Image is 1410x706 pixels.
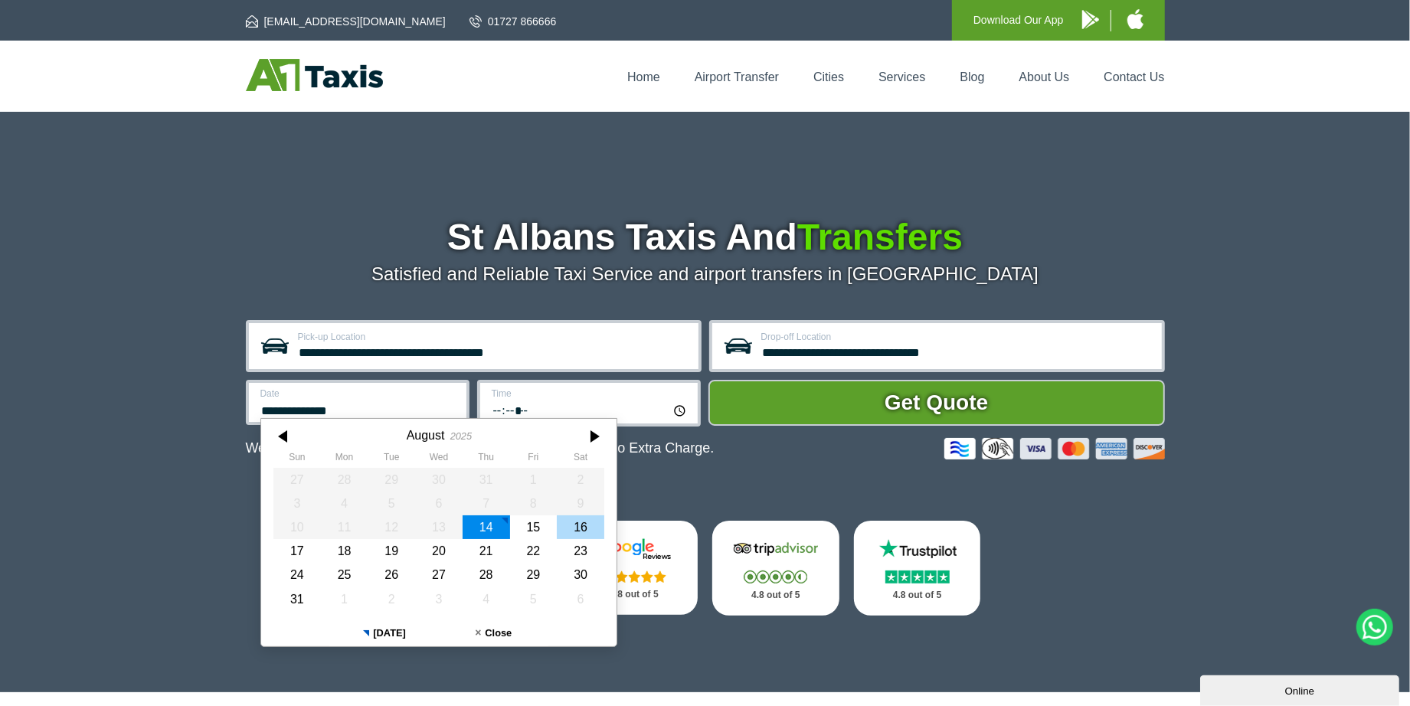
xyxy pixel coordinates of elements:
[509,492,557,515] div: 08 August 2025
[415,515,463,539] div: 13 August 2025
[462,452,509,467] th: Thursday
[273,515,321,539] div: 10 August 2025
[813,70,844,83] a: Cities
[538,440,714,456] span: The Car at No Extra Charge.
[730,538,822,561] img: Tripadvisor
[872,538,963,561] img: Trustpilot
[1082,10,1099,29] img: A1 Taxis Android App
[320,515,368,539] div: 11 August 2025
[708,380,1165,426] button: Get Quote
[246,14,446,29] a: [EMAIL_ADDRESS][DOMAIN_NAME]
[246,59,383,91] img: A1 Taxis St Albans LTD
[871,586,964,605] p: 4.8 out of 5
[415,452,463,467] th: Wednesday
[557,468,604,492] div: 02 August 2025
[368,452,415,467] th: Tuesday
[761,332,1153,342] label: Drop-off Location
[450,430,471,442] div: 2025
[944,438,1165,459] img: Credit And Debit Cards
[320,452,368,467] th: Monday
[368,539,415,563] div: 19 August 2025
[557,563,604,587] div: 30 August 2025
[462,515,509,539] div: 14 August 2025
[273,563,321,587] div: 24 August 2025
[557,539,604,563] div: 23 August 2025
[368,515,415,539] div: 12 August 2025
[273,492,321,515] div: 03 August 2025
[729,586,823,605] p: 4.8 out of 5
[246,440,715,456] p: We Now Accept Card & Contactless Payment In
[462,587,509,611] div: 04 September 2025
[509,587,557,611] div: 05 September 2025
[368,587,415,611] div: 02 September 2025
[273,539,321,563] div: 17 August 2025
[320,539,368,563] div: 18 August 2025
[246,263,1165,285] p: Satisfied and Reliable Taxi Service and airport transfers in [GEOGRAPHIC_DATA]
[246,219,1165,256] h1: St Albans Taxis And
[509,515,557,539] div: 15 August 2025
[415,492,463,515] div: 06 August 2025
[492,389,689,398] label: Time
[854,521,981,616] a: Trustpilot Stars 4.8 out of 5
[260,389,457,398] label: Date
[415,539,463,563] div: 20 August 2025
[509,539,557,563] div: 22 August 2025
[368,492,415,515] div: 05 August 2025
[587,585,681,604] p: 4.8 out of 5
[627,70,660,83] a: Home
[695,70,779,83] a: Airport Transfer
[273,587,321,611] div: 31 August 2025
[557,492,604,515] div: 09 August 2025
[368,563,415,587] div: 26 August 2025
[603,570,666,583] img: Stars
[415,563,463,587] div: 27 August 2025
[878,70,925,83] a: Services
[298,332,689,342] label: Pick-up Location
[797,217,963,257] span: Transfers
[712,521,839,616] a: Tripadvisor Stars 4.8 out of 5
[462,539,509,563] div: 21 August 2025
[469,14,557,29] a: 01727 866666
[320,563,368,587] div: 25 August 2025
[557,587,604,611] div: 06 September 2025
[320,587,368,611] div: 01 September 2025
[329,620,439,646] button: [DATE]
[744,570,807,583] img: Stars
[439,620,548,646] button: Close
[557,452,604,467] th: Saturday
[320,492,368,515] div: 04 August 2025
[415,468,463,492] div: 30 July 2025
[885,570,950,583] img: Stars
[509,468,557,492] div: 01 August 2025
[406,428,444,443] div: August
[320,468,368,492] div: 28 July 2025
[557,515,604,539] div: 16 August 2025
[571,521,698,615] a: Google Stars 4.8 out of 5
[588,538,680,561] img: Google
[273,452,321,467] th: Sunday
[973,11,1064,30] p: Download Our App
[1200,672,1402,706] iframe: chat widget
[509,452,557,467] th: Friday
[509,563,557,587] div: 29 August 2025
[462,563,509,587] div: 28 August 2025
[1019,70,1070,83] a: About Us
[462,468,509,492] div: 31 July 2025
[273,468,321,492] div: 27 July 2025
[368,468,415,492] div: 29 July 2025
[960,70,984,83] a: Blog
[415,587,463,611] div: 03 September 2025
[1127,9,1143,29] img: A1 Taxis iPhone App
[462,492,509,515] div: 07 August 2025
[1104,70,1164,83] a: Contact Us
